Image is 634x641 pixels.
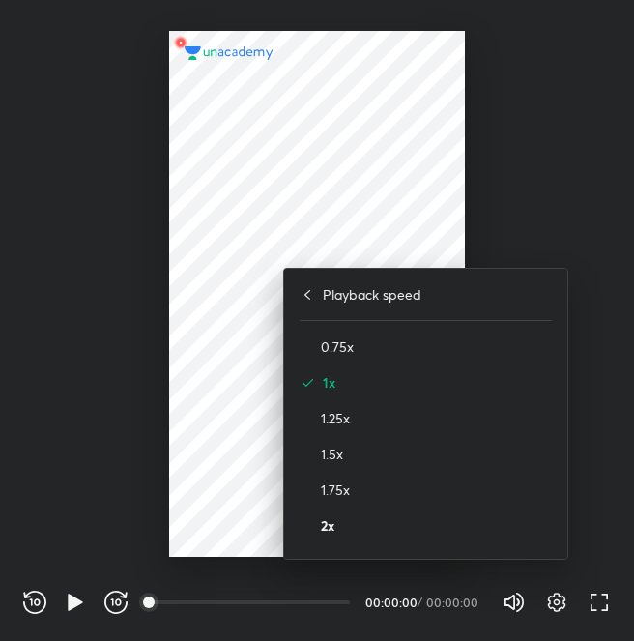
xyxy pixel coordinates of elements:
h4: 1.5x [321,444,552,464]
h4: 0.75x [321,336,552,357]
img: activeRate.6640ab9b.svg [300,375,315,391]
h4: 1.25x [321,408,552,428]
h4: 1x [323,372,552,393]
h4: 2x [321,515,552,536]
h4: 1.75x [321,480,552,500]
h4: Playback speed [323,284,421,305]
